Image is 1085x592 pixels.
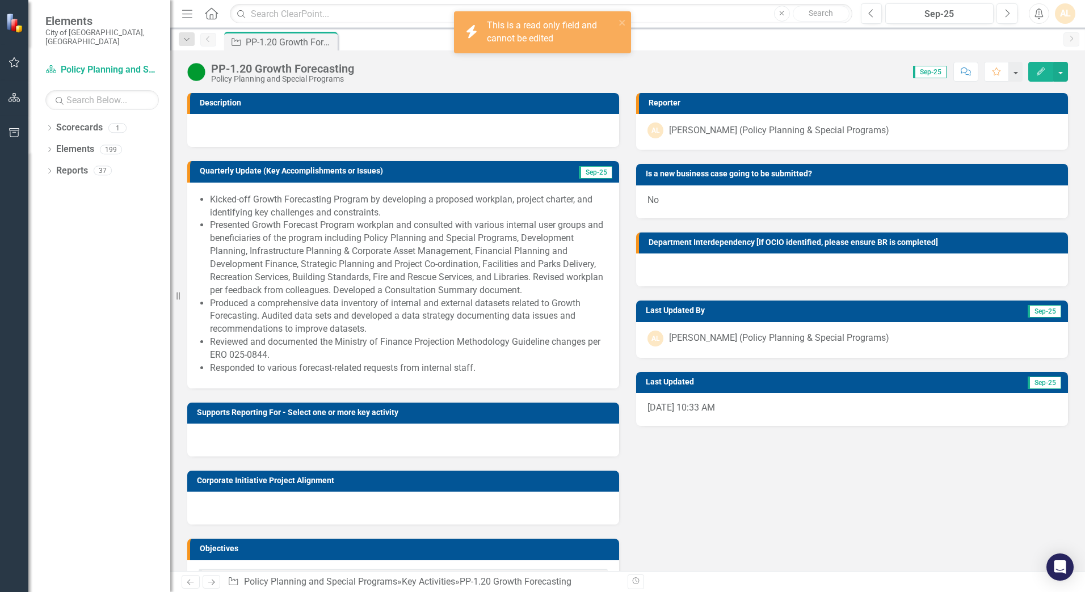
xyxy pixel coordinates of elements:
[197,408,613,417] h3: Supports Reporting For - Select one or more key activity
[210,362,608,375] li: Responded to various forecast-related requests from internal staff.
[487,19,615,45] div: This is a read only field and cannot be edited
[1055,3,1075,24] button: AL
[646,306,909,315] h3: Last Updated By
[889,7,990,21] div: Sep-25
[45,28,159,46] small: City of [GEOGRAPHIC_DATA], [GEOGRAPHIC_DATA]
[647,194,659,205] span: No
[56,143,94,156] a: Elements
[1046,553,1074,581] div: Open Intercom Messenger
[187,63,205,81] img: Proceeding as Anticipated
[230,4,852,24] input: Search ClearPoint...
[636,393,1068,426] div: [DATE] 10:33 AM
[793,6,850,22] button: Search
[56,121,103,134] a: Scorecards
[210,336,608,362] li: Reviewed and documented the Ministry of Finance Projection Methodology Guideline changes per ERO ...
[669,332,889,345] div: [PERSON_NAME] (Policy Planning & Special Programs)
[108,123,127,133] div: 1
[579,166,612,179] span: Sep-25
[6,13,26,33] img: ClearPoint Strategy
[228,576,619,589] div: » »
[669,124,889,137] div: [PERSON_NAME] (Policy Planning & Special Programs)
[56,164,88,177] a: Reports
[809,9,833,18] span: Search
[1028,305,1061,318] span: Sep-25
[244,576,397,587] a: Policy Planning and Special Programs
[402,576,455,587] a: Key Activities
[200,167,548,175] h3: Quarterly Update (Key Accomplishments or Issues)
[45,90,159,110] input: Search Below...
[200,544,613,553] h3: Objectives
[211,75,354,83] div: Policy Planning and Special Programs
[100,145,122,154] div: 199
[197,476,613,485] h3: Corporate Initiative Project Alignment
[646,378,888,386] h3: Last Updated
[200,99,613,107] h3: Description
[246,35,335,49] div: PP-1.20 Growth Forecasting
[649,238,1062,247] h3: Department Interdependency [If OCIO identified, please ensure BR is completed]
[94,166,112,176] div: 37
[45,64,159,77] a: Policy Planning and Special Programs
[646,170,1062,178] h3: Is a new business case going to be submitted?
[460,576,571,587] div: PP-1.20 Growth Forecasting
[210,297,608,336] li: Produced a comprehensive data inventory of internal and external datasets related to Growth Forec...
[45,14,159,28] span: Elements
[210,219,608,297] li: Presented Growth Forecast Program workplan and consulted with various internal user groups and be...
[1028,377,1061,389] span: Sep-25
[619,16,626,29] button: close
[647,331,663,346] div: AL
[885,3,994,24] button: Sep-25
[649,99,1062,107] h3: Reporter
[210,193,608,219] li: Kicked-off Growth Forecasting Program by developing a proposed workplan, project charter, and ide...
[913,66,947,78] span: Sep-25
[647,122,663,138] div: AL
[211,62,354,75] div: PP-1.20 Growth Forecasting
